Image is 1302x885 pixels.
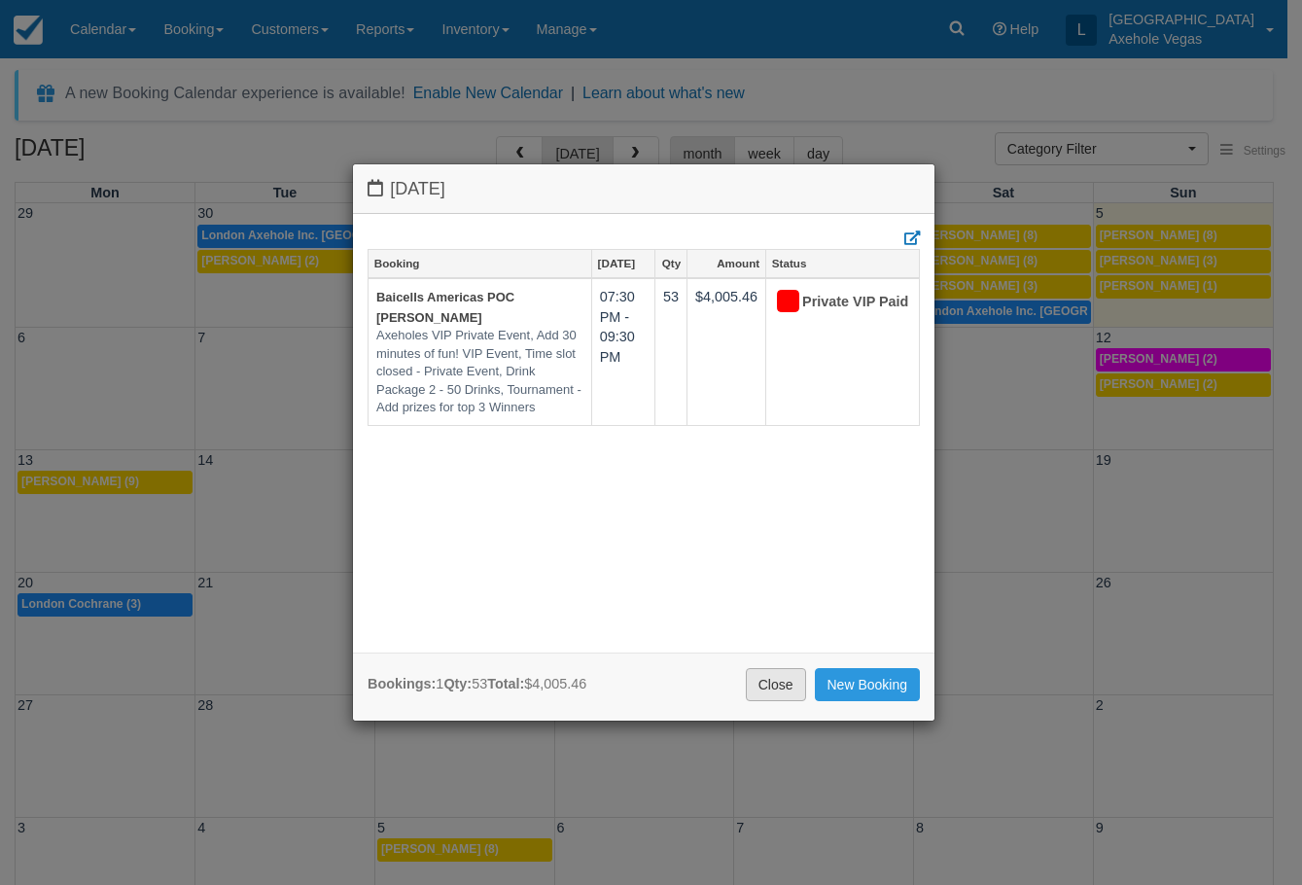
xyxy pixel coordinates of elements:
[591,278,654,425] td: 07:30 PM - 09:30 PM
[766,250,919,277] a: Status
[687,250,765,277] a: Amount
[368,179,920,199] h4: [DATE]
[376,290,514,325] a: Baicells Americas POC [PERSON_NAME]
[443,676,472,691] strong: Qty:
[592,250,654,277] a: [DATE]
[487,676,524,691] strong: Total:
[686,278,765,425] td: $4,005.46
[746,668,806,701] a: Close
[376,327,583,417] em: Axeholes VIP Private Event, Add 30 minutes of fun! VIP Event, Time slot closed - Private Event, D...
[369,250,591,277] a: Booking
[774,287,895,318] div: Private VIP Paid
[368,676,436,691] strong: Bookings:
[655,250,686,277] a: Qty
[815,668,921,701] a: New Booking
[654,278,686,425] td: 53
[368,674,586,694] div: 1 53 $4,005.46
